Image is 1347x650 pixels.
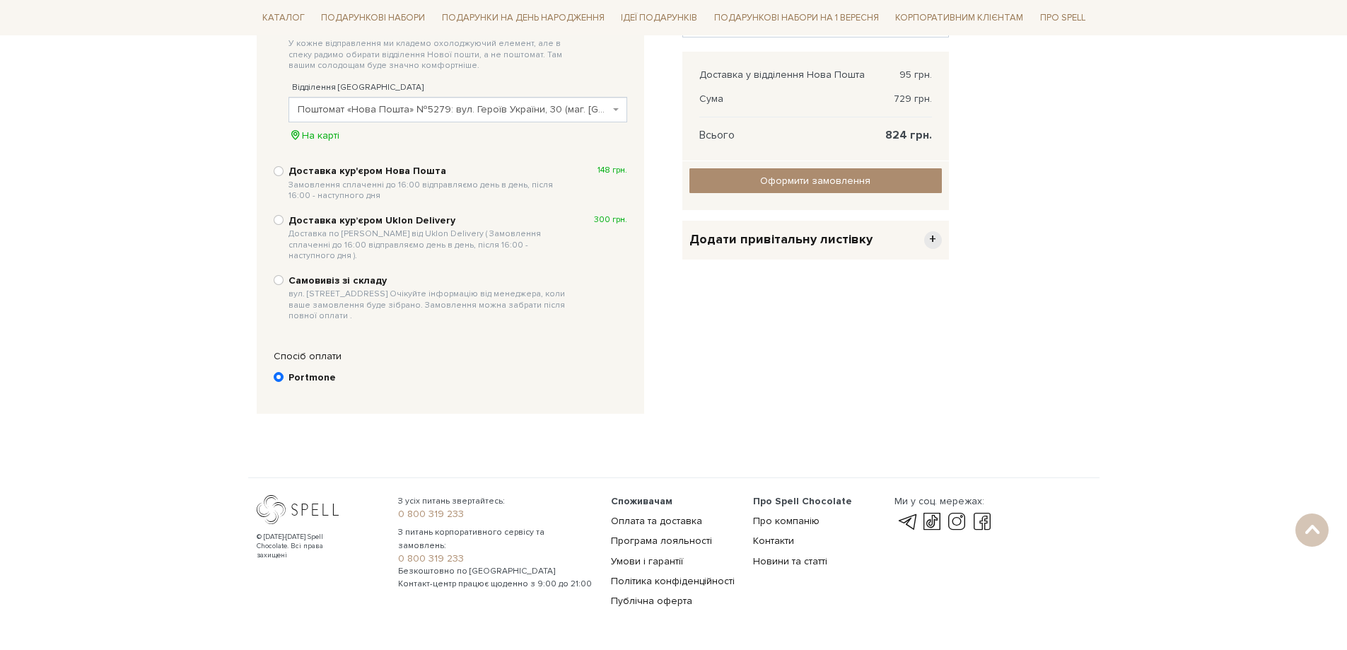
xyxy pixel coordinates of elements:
[288,180,571,202] span: Замовлення сплаченні до 16:00 відправляємо день в день, після 16:00 - наступного дня
[257,7,310,29] a: Каталог
[611,595,692,607] a: Публічна оферта
[924,231,942,249] span: +
[611,495,672,507] span: Споживачам
[894,495,993,508] div: Ми у соц. мережах:
[267,350,634,363] div: Спосіб оплати
[288,129,627,142] div: На карті
[594,214,627,226] span: 300 грн.
[615,7,703,29] a: Ідеї подарунків
[611,515,702,527] a: Оплата та доставка
[315,7,431,29] a: Подарункові набори
[597,165,627,176] span: 148 грн.
[611,575,735,587] a: Політика конфіденційності
[398,552,594,565] a: 0 800 319 233
[298,103,610,117] span: Поштомат «Нова Пошта» №5279: вул. Героїв України, 30 (маг. АТБ)
[899,69,932,81] span: 95 грн.
[753,495,852,507] span: Про Spell Chocolate
[257,533,352,560] div: © [DATE]-[DATE] Spell Chocolate. Всі права захищені
[398,526,594,552] span: З питань корпоративного сервісу та замовлень:
[699,93,723,105] span: Сума
[894,513,919,530] a: telegram
[611,555,683,567] a: Умови і гарантії
[753,535,794,547] a: Контакти
[288,165,571,201] b: Доставка кур'єром Нова Пошта
[699,69,865,81] span: Доставка у відділення Нова Пошта
[398,565,594,578] span: Безкоштовно по [GEOGRAPHIC_DATA]
[890,6,1029,30] a: Корпоративним клієнтам
[288,274,571,322] b: Самовивіз зі складу
[945,513,969,530] a: instagram
[288,97,627,122] span: Поштомат «Нова Пошта» №5279: вул. Героїв України, 30 (маг. АТБ)
[288,5,571,71] span: Замовлення сплаченні до 16:00 відправляємо день в день, після 16:00 - наступного дня. У кожне від...
[398,578,594,591] span: Контакт-центр працює щоденно з 9:00 до 21:00
[288,371,336,384] b: Portmone
[398,495,594,508] span: З усіх питань звертайтесь:
[288,228,571,262] span: Доставка по [PERSON_NAME] від Uklon Delivery ( Замовлення сплаченні до 16:00 відправляємо день в ...
[436,7,610,29] a: Подарунки на День народження
[699,129,735,141] span: Всього
[288,214,571,262] b: Доставка курʼєром Uklon Delivery
[753,555,827,567] a: Новини та статті
[709,6,885,30] a: Подарункові набори на 1 Вересня
[1034,7,1091,29] a: Про Spell
[611,535,712,547] a: Програма лояльності
[292,81,424,94] label: Відділення [GEOGRAPHIC_DATA]
[970,513,994,530] a: facebook
[288,289,571,322] span: вул. [STREET_ADDRESS] Очікуйте інформацію від менеджера, коли ваше замовлення буде зібрано. Замов...
[920,513,944,530] a: tik-tok
[398,508,594,521] a: 0 800 319 233
[894,93,932,105] span: 729 грн.
[689,231,873,248] span: Додати привітальну листівку
[885,129,932,141] span: 824 грн.
[753,515,820,527] a: Про компанію
[689,168,942,193] input: Оформити замовлення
